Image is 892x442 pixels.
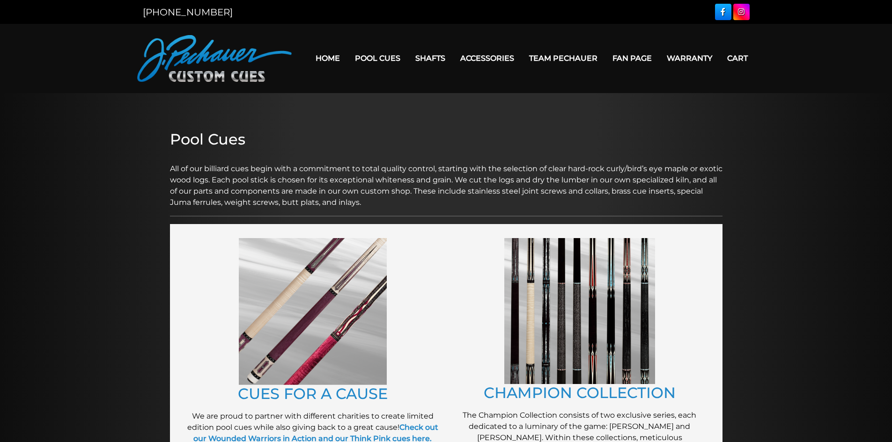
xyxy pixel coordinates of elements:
a: Fan Page [605,46,659,70]
a: Cart [720,46,755,70]
a: Home [308,46,347,70]
h2: Pool Cues [170,130,722,148]
a: Shafts [408,46,453,70]
a: [PHONE_NUMBER] [143,7,233,18]
a: CHAMPION COLLECTION [484,384,676,402]
a: Accessories [453,46,522,70]
a: Team Pechauer [522,46,605,70]
p: All of our billiard cues begin with a commitment to total quality control, starting with the sele... [170,152,722,208]
a: CUES FOR A CAUSE [238,384,388,403]
img: Pechauer Custom Cues [137,35,292,82]
a: Pool Cues [347,46,408,70]
a: Warranty [659,46,720,70]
